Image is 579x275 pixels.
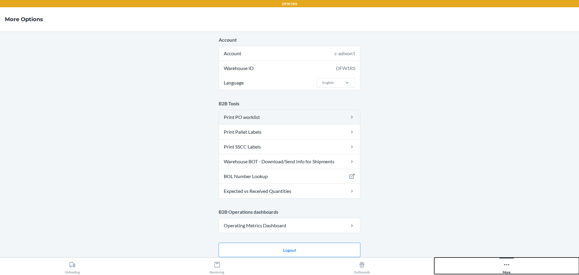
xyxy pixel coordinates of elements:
[354,259,370,274] div: Outbounds
[219,139,360,154] a: Print SSCC Labels
[219,110,360,124] a: Print PO worklist
[322,80,334,85] div: English
[336,65,355,72] div: DFW1RS
[219,154,360,169] a: Warehouse BOT - Download/Send Info for Shipments
[5,15,43,23] h4: More Options
[223,75,245,90] span: Language
[219,61,360,75] div: Warehouse ID
[210,259,224,274] div: Receiving
[219,243,360,257] button: Logout
[219,184,360,198] a: Expected vs Received Quantities
[219,36,360,43] p: Account
[219,208,360,216] p: B2B Operations dashboards
[219,100,360,107] p: B2B Tools
[289,257,434,274] button: Outbounds
[219,125,360,139] a: Print Pallet Labels
[334,50,355,57] div: c-adixon1
[219,46,360,61] div: Account
[434,257,579,274] button: More
[282,1,297,7] p: DFW1RS
[503,259,511,274] div: More
[219,218,360,233] a: Operating Metrics Dashboard
[65,259,80,274] div: Unloading
[145,257,289,274] button: Receiving
[219,169,360,184] a: BOL Number Lookup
